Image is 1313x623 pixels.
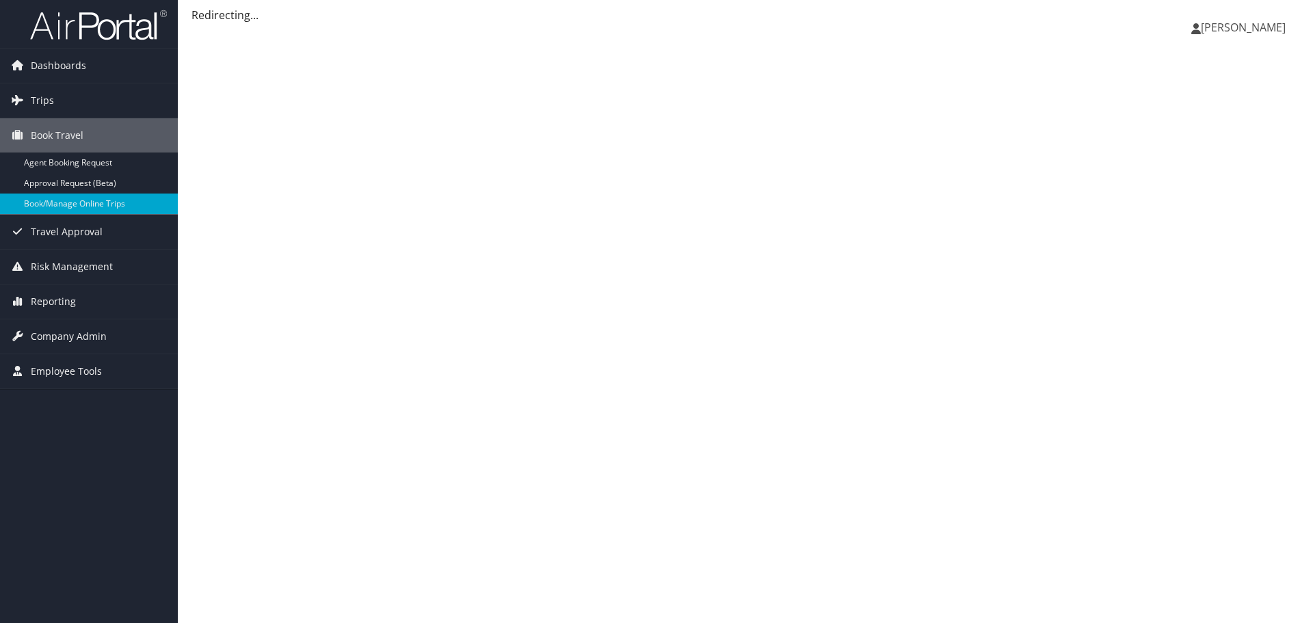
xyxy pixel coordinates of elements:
[1191,7,1299,48] a: [PERSON_NAME]
[31,118,83,153] span: Book Travel
[31,250,113,284] span: Risk Management
[1201,20,1286,35] span: [PERSON_NAME]
[191,7,1299,23] div: Redirecting...
[31,354,102,388] span: Employee Tools
[31,215,103,249] span: Travel Approval
[30,9,167,41] img: airportal-logo.png
[31,83,54,118] span: Trips
[31,49,86,83] span: Dashboards
[31,319,107,354] span: Company Admin
[31,284,76,319] span: Reporting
